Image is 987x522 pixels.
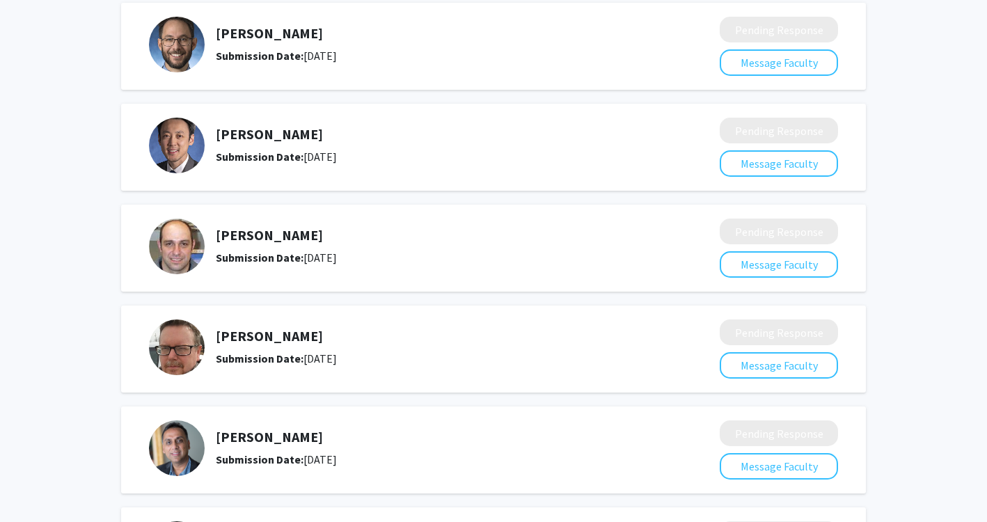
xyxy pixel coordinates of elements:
a: Message Faculty [720,459,838,473]
button: Message Faculty [720,453,838,480]
a: Message Faculty [720,56,838,70]
div: [DATE] [216,350,646,367]
b: Submission Date: [216,452,303,466]
a: Message Faculty [720,157,838,171]
b: Submission Date: [216,150,303,164]
div: [DATE] [216,148,646,165]
b: Submission Date: [216,251,303,264]
div: [DATE] [216,249,646,266]
h5: [PERSON_NAME] [216,227,646,244]
b: Submission Date: [216,351,303,365]
div: [DATE] [216,47,646,64]
button: Pending Response [720,219,838,244]
div: [DATE] [216,451,646,468]
img: Profile Picture [149,420,205,476]
h5: [PERSON_NAME] [216,328,646,345]
img: Profile Picture [149,219,205,274]
button: Message Faculty [720,150,838,177]
button: Pending Response [720,319,838,345]
button: Pending Response [720,118,838,143]
h5: [PERSON_NAME] [216,429,646,445]
img: Profile Picture [149,17,205,72]
b: Submission Date: [216,49,303,63]
img: Profile Picture [149,118,205,173]
h5: [PERSON_NAME] [216,25,646,42]
a: Message Faculty [720,358,838,372]
a: Message Faculty [720,258,838,271]
button: Message Faculty [720,352,838,379]
button: Pending Response [720,420,838,446]
iframe: Chat [10,459,59,512]
h5: [PERSON_NAME] [216,126,646,143]
button: Pending Response [720,17,838,42]
img: Profile Picture [149,319,205,375]
button: Message Faculty [720,49,838,76]
button: Message Faculty [720,251,838,278]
